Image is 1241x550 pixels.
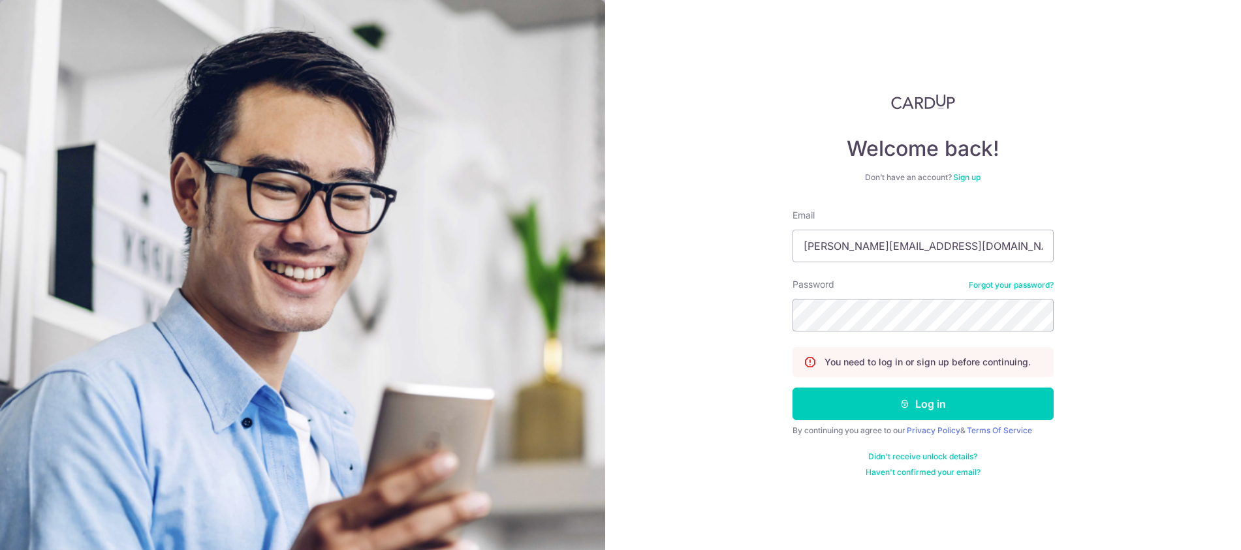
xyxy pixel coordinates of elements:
[793,172,1054,183] div: Don’t have an account?
[793,136,1054,162] h4: Welcome back!
[891,94,955,110] img: CardUp Logo
[793,209,815,222] label: Email
[793,230,1054,262] input: Enter your Email
[793,278,834,291] label: Password
[967,425,1032,435] a: Terms Of Service
[793,425,1054,436] div: By continuing you agree to our &
[907,425,960,435] a: Privacy Policy
[793,388,1054,420] button: Log in
[969,280,1054,290] a: Forgot your password?
[866,467,981,478] a: Haven't confirmed your email?
[825,356,1031,369] p: You need to log in or sign up before continuing.
[953,172,981,182] a: Sign up
[868,451,977,462] a: Didn't receive unlock details?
